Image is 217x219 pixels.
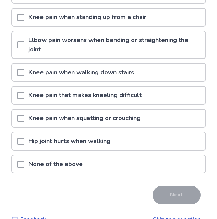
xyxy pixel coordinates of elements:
[24,155,87,173] p: None of the above
[24,132,114,150] p: Hip joint hurts when walking
[24,109,145,127] p: Knee pain when squatting or crouching
[24,31,205,58] p: Elbow pain worsens when bending or straightening the joint
[153,186,201,204] button: Next
[24,64,138,81] p: Knee pain when walking down stairs
[24,9,150,26] p: Knee pain when standing up from a chair
[24,87,146,104] p: Knee pain that makes kneeling difficult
